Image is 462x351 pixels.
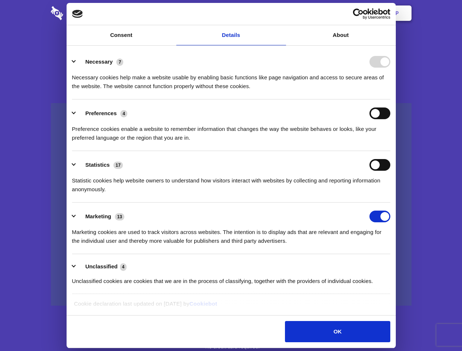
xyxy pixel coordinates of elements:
span: 7 [116,58,123,66]
div: Statistic cookies help website owners to understand how visitors interact with websites by collec... [72,171,390,194]
div: Unclassified cookies are cookies that we are in the process of classifying, together with the pro... [72,271,390,286]
button: Preferences (4) [72,107,132,119]
span: 4 [120,263,127,271]
iframe: Drift Widget Chat Controller [425,314,453,342]
h1: Eliminate Slack Data Loss. [51,33,412,59]
span: 13 [115,213,124,220]
div: Marketing cookies are used to track visitors across websites. The intention is to display ads tha... [72,222,390,245]
button: Statistics (17) [72,159,128,171]
a: Cookiebot [189,301,217,307]
button: OK [285,321,390,342]
a: About [286,25,396,45]
div: Cookie declaration last updated on [DATE] by [68,299,394,314]
button: Marketing (13) [72,211,129,222]
a: Login [332,2,364,24]
label: Marketing [85,213,111,219]
a: Pricing [215,2,247,24]
label: Statistics [85,162,110,168]
div: Preference cookies enable a website to remember information that changes the way the website beha... [72,119,390,142]
a: Usercentrics Cookiebot - opens in a new window [326,8,390,19]
a: Consent [67,25,176,45]
h4: Auto-redaction of sensitive data, encrypted data sharing and self-destructing private chats. Shar... [51,67,412,91]
span: 17 [113,162,123,169]
img: logo [72,10,83,18]
button: Unclassified (4) [72,262,131,271]
a: Contact [297,2,330,24]
button: Necessary (7) [72,56,128,68]
span: 4 [120,110,127,117]
a: Details [176,25,286,45]
label: Necessary [85,58,113,65]
a: Wistia video thumbnail [51,103,412,306]
div: Necessary cookies help make a website usable by enabling basic functions like page navigation and... [72,68,390,91]
img: logo-wordmark-white-trans-d4663122ce5f474addd5e946df7df03e33cb6a1c49d2221995e7729f52c070b2.svg [51,6,113,20]
label: Preferences [85,110,117,116]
